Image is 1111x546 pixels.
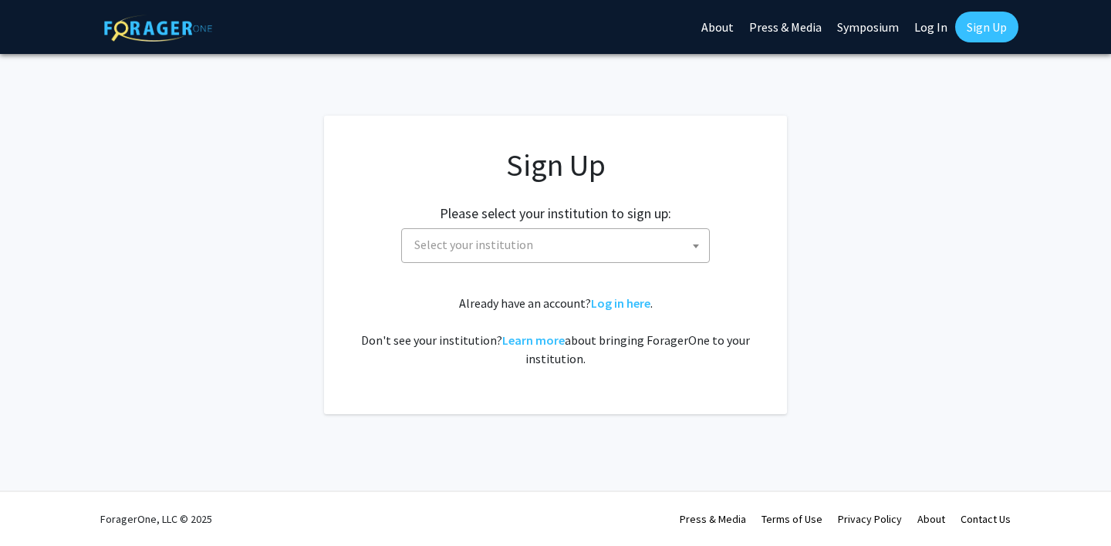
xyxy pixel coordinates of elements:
[955,12,1018,42] a: Sign Up
[414,237,533,252] span: Select your institution
[355,147,756,184] h1: Sign Up
[100,492,212,546] div: ForagerOne, LLC © 2025
[761,512,822,526] a: Terms of Use
[591,295,650,311] a: Log in here
[440,205,671,222] h2: Please select your institution to sign up:
[408,229,709,261] span: Select your institution
[680,512,746,526] a: Press & Media
[838,512,902,526] a: Privacy Policy
[961,512,1011,526] a: Contact Us
[104,15,212,42] img: ForagerOne Logo
[401,228,710,263] span: Select your institution
[502,332,565,348] a: Learn more about bringing ForagerOne to your institution
[355,294,756,368] div: Already have an account? . Don't see your institution? about bringing ForagerOne to your institut...
[917,512,945,526] a: About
